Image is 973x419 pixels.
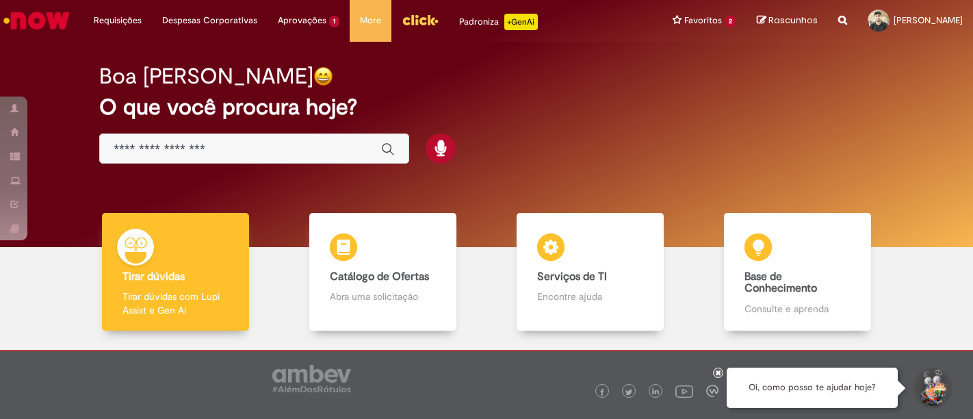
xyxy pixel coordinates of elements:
[122,270,185,283] b: Tirar dúvidas
[72,213,279,331] a: Tirar dúvidas Tirar dúvidas com Lupi Assist e Gen Ai
[313,66,333,86] img: happy-face.png
[360,14,381,27] span: More
[744,302,850,316] p: Consulte e aprenda
[279,213,486,331] a: Catálogo de Ofertas Abra uma solicitação
[504,14,538,30] p: +GenAi
[894,14,963,26] span: [PERSON_NAME]
[99,64,313,88] h2: Boa [PERSON_NAME]
[694,213,901,331] a: Base de Conhecimento Consulte e aprenda
[402,10,439,30] img: click_logo_yellow_360x200.png
[725,16,736,27] span: 2
[537,270,607,283] b: Serviços de TI
[486,213,694,331] a: Serviços de TI Encontre ajuda
[1,7,72,34] img: ServiceNow
[727,368,898,408] div: Oi, como posso te ajudar hoje?
[537,290,643,303] p: Encontre ajuda
[99,95,874,119] h2: O que você procura hoje?
[757,14,818,27] a: Rascunhos
[652,388,659,396] img: logo_footer_linkedin.png
[162,14,257,27] span: Despesas Corporativas
[625,389,632,396] img: logo_footer_twitter.png
[278,14,326,27] span: Aprovações
[706,385,718,397] img: logo_footer_workplace.png
[330,270,429,283] b: Catálogo de Ofertas
[94,14,142,27] span: Requisições
[459,14,538,30] div: Padroniza
[684,14,722,27] span: Favoritos
[330,290,435,303] p: Abra uma solicitação
[744,270,817,296] b: Base de Conhecimento
[122,290,228,317] p: Tirar dúvidas com Lupi Assist e Gen Ai
[675,382,693,400] img: logo_footer_youtube.png
[599,389,606,396] img: logo_footer_facebook.png
[768,14,818,27] span: Rascunhos
[329,16,339,27] span: 1
[911,368,952,409] button: Iniciar Conversa de Suporte
[272,365,351,392] img: logo_footer_ambev_rotulo_gray.png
